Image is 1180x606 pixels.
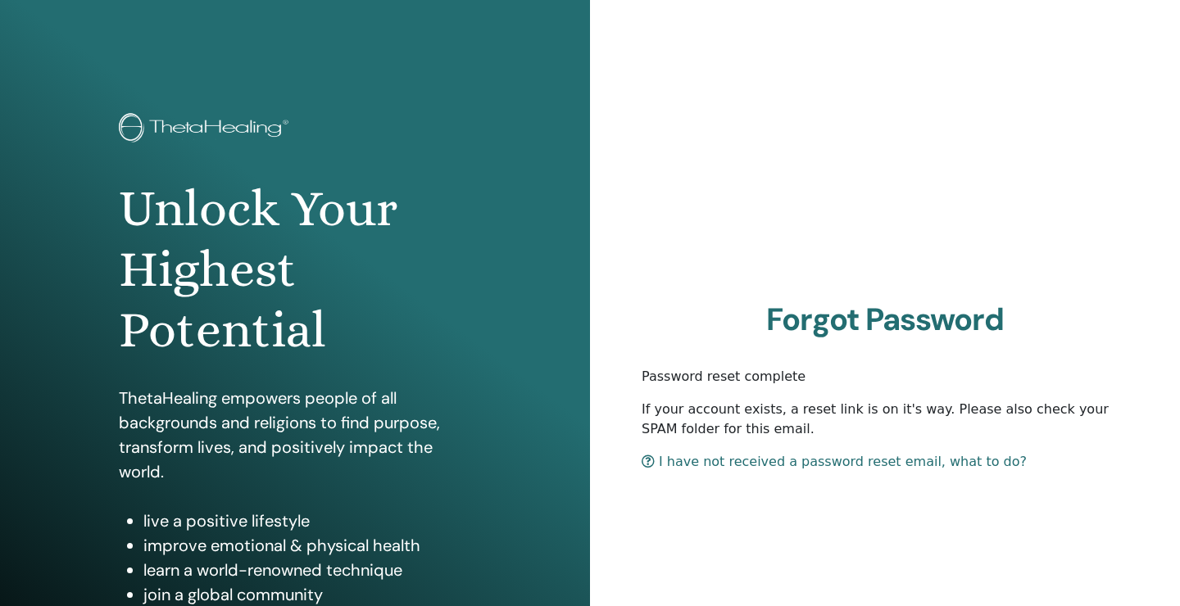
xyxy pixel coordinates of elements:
h1: Unlock Your Highest Potential [119,179,471,361]
a: I have not received a password reset email, what to do? [642,454,1027,469]
li: improve emotional & physical health [143,533,471,558]
h2: Forgot Password [642,301,1128,339]
p: If your account exists, a reset link is on it's way. Please also check your SPAM folder for this ... [642,400,1128,439]
p: ThetaHealing empowers people of all backgrounds and religions to find purpose, transform lives, a... [119,386,471,484]
p: Password reset complete [642,367,1128,387]
li: learn a world-renowned technique [143,558,471,582]
li: live a positive lifestyle [143,509,471,533]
